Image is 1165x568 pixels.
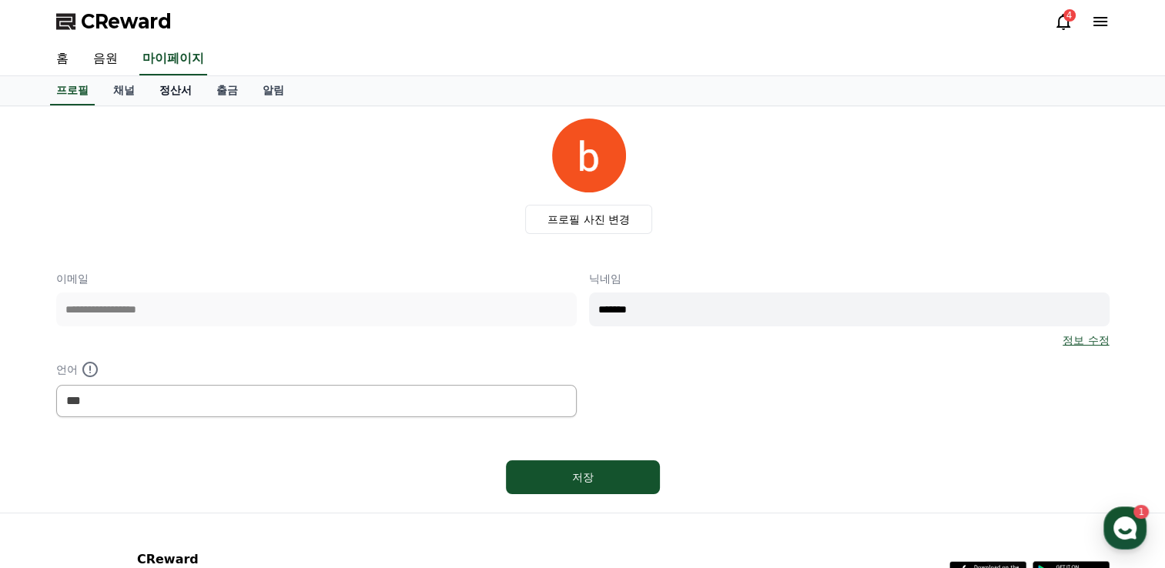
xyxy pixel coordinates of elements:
a: 출금 [204,76,250,105]
a: 프로필 [50,76,95,105]
a: 알림 [250,76,296,105]
a: 채널 [101,76,147,105]
button: 저장 [506,460,660,494]
p: 이메일 [56,271,577,286]
a: 설정 [199,440,296,479]
a: CReward [56,9,172,34]
a: 4 [1054,12,1073,31]
a: 홈 [44,43,81,75]
a: 마이페이지 [139,43,207,75]
a: 홈 [5,440,102,479]
span: 1 [156,439,162,452]
p: 언어 [56,360,577,379]
img: profile_image [552,119,626,192]
a: 정보 수정 [1063,332,1109,348]
span: 대화 [141,464,159,476]
span: 홈 [49,463,58,476]
div: 저장 [537,469,629,485]
a: 음원 [81,43,130,75]
a: 1대화 [102,440,199,479]
a: 정산서 [147,76,204,105]
span: 설정 [238,463,256,476]
label: 프로필 사진 변경 [525,205,652,234]
p: 닉네임 [589,271,1110,286]
span: CReward [81,9,172,34]
div: 4 [1063,9,1076,22]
